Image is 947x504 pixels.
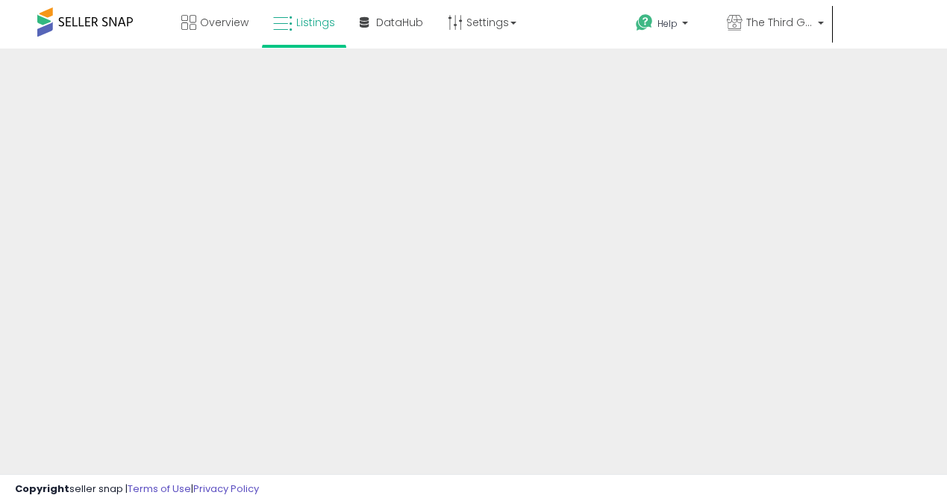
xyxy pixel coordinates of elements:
div: seller snap | | [15,482,259,497]
a: Privacy Policy [193,482,259,496]
i: Get Help [635,13,654,32]
span: The Third Generation [746,15,813,30]
a: Terms of Use [128,482,191,496]
span: DataHub [376,15,423,30]
span: Help [657,17,678,30]
span: Listings [296,15,335,30]
span: Overview [200,15,249,30]
strong: Copyright [15,482,69,496]
a: Help [624,2,713,49]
